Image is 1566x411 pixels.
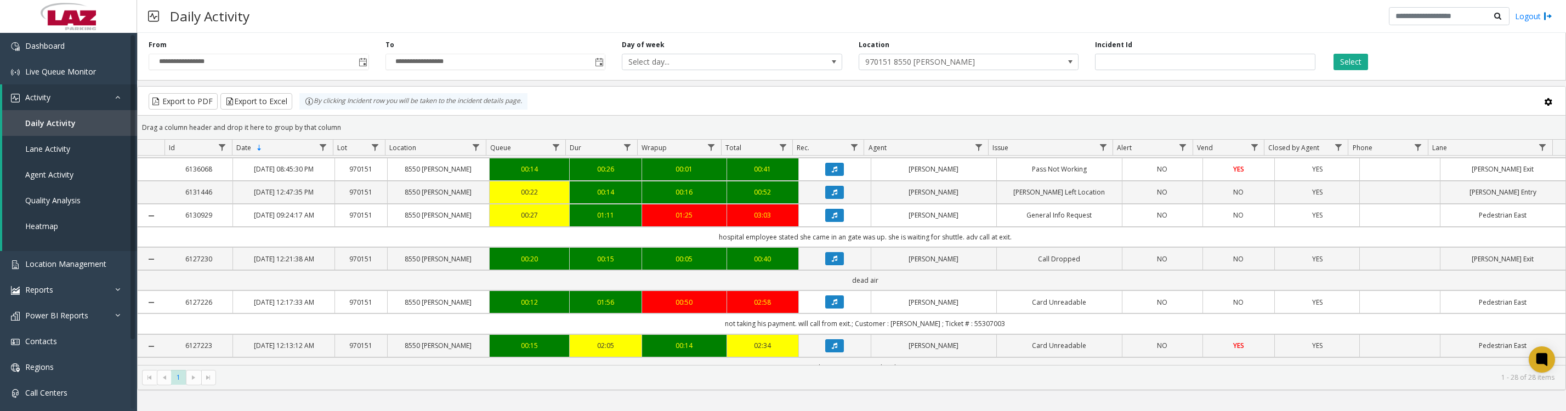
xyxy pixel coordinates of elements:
a: 00:20 [496,254,563,264]
span: Reports [25,284,53,295]
img: 'icon' [11,94,20,102]
div: Data table [138,140,1565,365]
a: YES [1281,254,1353,264]
span: NO [1233,210,1244,220]
a: NO [1129,187,1196,197]
a: Collapse Details [138,255,165,264]
span: NO [1233,298,1244,307]
a: 03:03 [734,210,792,220]
span: Phone [1353,143,1372,152]
div: By clicking Incident row you will be taken to the incident details page. [299,93,527,110]
img: 'icon' [11,389,20,398]
a: [PERSON_NAME] Exit [1447,254,1559,264]
a: 00:52 [734,187,792,197]
div: 00:15 [496,340,563,351]
span: Queue [490,143,511,152]
span: Location Management [25,259,106,269]
a: NO [1129,164,1196,174]
a: 01:56 [576,297,635,307]
a: [PERSON_NAME] Entry [1447,187,1559,197]
span: YES [1233,164,1244,174]
img: pageIcon [148,3,159,30]
span: Live Queue Monitor [25,66,96,77]
a: 970151 [342,254,381,264]
span: Total [725,143,741,152]
a: Daily Activity [2,110,137,136]
span: NO [1233,187,1244,197]
a: Wrapup Filter Menu [704,140,719,155]
a: Logout [1515,10,1552,22]
a: 6131446 [172,187,226,197]
a: Quality Analysis [2,187,137,213]
a: YES [1210,340,1268,351]
a: Pedestrian East [1447,297,1559,307]
a: Collapse Details [138,298,165,307]
span: Id [169,143,175,152]
a: [PERSON_NAME] [878,187,990,197]
div: 02:58 [734,297,792,307]
a: 8550 [PERSON_NAME] [394,254,483,264]
span: Vend [1197,143,1213,152]
a: 00:15 [576,254,635,264]
a: Activity [2,84,137,110]
a: Card Unreadable [1003,297,1115,307]
a: 8550 [PERSON_NAME] [394,340,483,351]
a: Queue Filter Menu [548,140,563,155]
img: 'icon' [11,286,20,295]
span: NO [1233,254,1244,264]
div: 00:14 [649,340,720,351]
img: 'icon' [11,338,20,346]
div: 00:26 [576,164,635,174]
a: 02:34 [734,340,792,351]
img: infoIcon.svg [305,97,314,106]
h3: Daily Activity [164,3,255,30]
a: [PERSON_NAME] [878,340,990,351]
div: 01:11 [576,210,635,220]
a: 00:05 [649,254,720,264]
a: [DATE] 12:47:35 PM [240,187,328,197]
a: 6136068 [172,164,226,174]
a: [PERSON_NAME] [878,254,990,264]
a: Agent Filter Menu [971,140,986,155]
label: From [149,40,167,50]
span: YES [1312,254,1323,264]
a: Location Filter Menu [468,140,483,155]
img: 'icon' [11,312,20,321]
span: Daily Activity [25,118,76,128]
img: 'icon' [11,363,20,372]
span: Contacts [25,336,57,346]
a: Closed by Agent Filter Menu [1331,140,1346,155]
span: Dur [570,143,581,152]
span: Toggle popup [356,54,368,70]
a: Phone Filter Menu [1411,140,1426,155]
div: 02:05 [576,340,635,351]
span: YES [1312,210,1323,220]
span: YES [1312,164,1323,174]
a: 8550 [PERSON_NAME] [394,164,483,174]
span: Call Centers [25,387,67,398]
a: Collapse Details [138,342,165,351]
a: 970151 [342,187,381,197]
a: [PERSON_NAME] Left Location [1003,187,1115,197]
span: Activity [25,92,50,102]
a: 00:22 [496,187,563,197]
span: Closed by Agent [1268,143,1319,152]
span: Alert [1117,143,1132,152]
a: 00:14 [576,187,635,197]
a: [PERSON_NAME] [878,164,990,174]
a: 00:27 [496,210,563,220]
a: Total Filter Menu [775,140,790,155]
span: YES [1233,341,1244,350]
span: Regions [25,362,54,372]
img: logout [1544,10,1552,22]
a: Lane Activity [2,136,137,162]
a: 00:50 [649,297,720,307]
span: Location [389,143,416,152]
a: [PERSON_NAME] Exit [1447,164,1559,174]
span: YES [1312,298,1323,307]
span: Heatmap [25,221,58,231]
a: [DATE] 09:24:17 AM [240,210,328,220]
